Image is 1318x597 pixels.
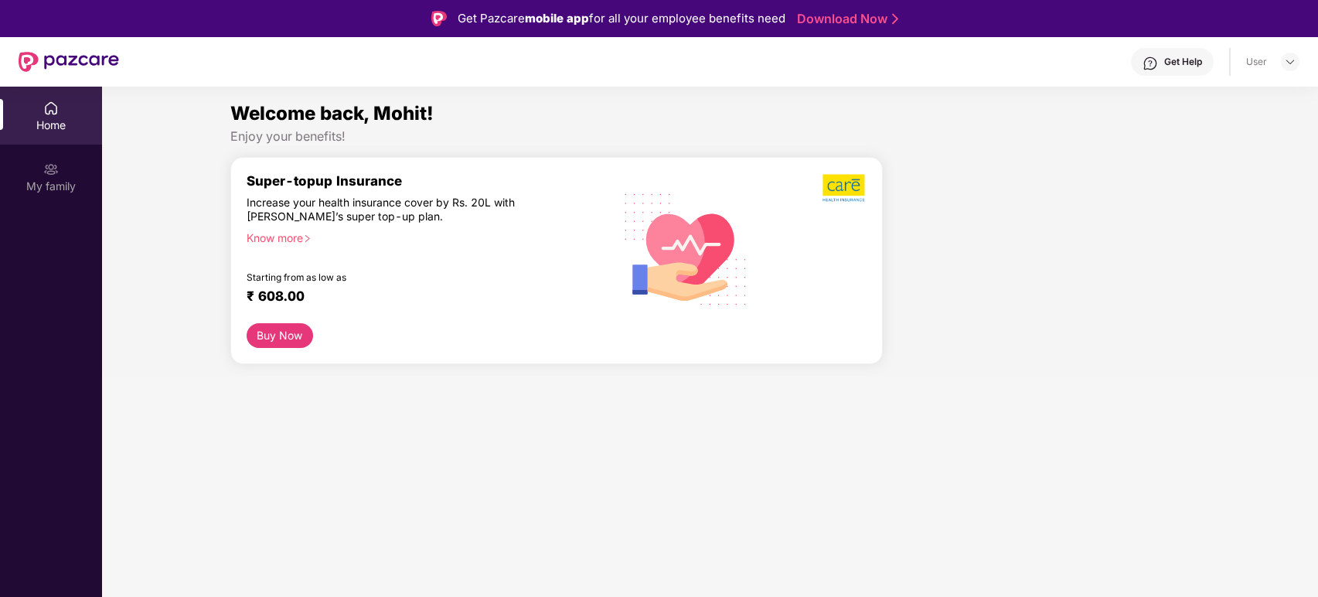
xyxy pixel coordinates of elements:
[525,11,589,26] strong: mobile app
[247,288,593,307] div: ₹ 608.00
[1143,56,1158,71] img: svg+xml;base64,PHN2ZyBpZD0iSGVscC0zMngzMiIgeG1sbnM9Imh0dHA6Ly93d3cudzMub3JnLzIwMDAvc3ZnIiB3aWR0aD...
[43,101,59,116] img: svg+xml;base64,PHN2ZyBpZD0iSG9tZSIgeG1sbnM9Imh0dHA6Ly93d3cudzMub3JnLzIwMDAvc3ZnIiB3aWR0aD0iMjAiIG...
[1246,56,1267,68] div: User
[230,128,1190,145] div: Enjoy your benefits!
[612,173,760,323] img: svg+xml;base64,PHN2ZyB4bWxucz0iaHR0cDovL3d3dy53My5vcmcvMjAwMC9zdmciIHhtbG5zOnhsaW5rPSJodHRwOi8vd3...
[247,196,542,224] div: Increase your health insurance cover by Rs. 20L with [PERSON_NAME]’s super top-up plan.
[19,52,119,72] img: New Pazcare Logo
[1284,56,1296,68] img: svg+xml;base64,PHN2ZyBpZD0iRHJvcGRvd24tMzJ4MzIiIHhtbG5zPSJodHRwOi8vd3d3LnczLm9yZy8yMDAwL3N2ZyIgd2...
[1164,56,1202,68] div: Get Help
[822,173,867,203] img: b5dec4f62d2307b9de63beb79f102df3.png
[797,11,894,27] a: Download Now
[247,231,599,242] div: Know more
[230,102,434,125] span: Welcome back, Mohit!
[303,234,312,243] span: right
[247,271,543,282] div: Starting from as low as
[431,11,447,26] img: Logo
[43,162,59,177] img: svg+xml;base64,PHN2ZyB3aWR0aD0iMjAiIGhlaWdodD0iMjAiIHZpZXdCb3g9IjAgMCAyMCAyMCIgZmlsbD0ibm9uZSIgeG...
[247,173,608,189] div: Super-topup Insurance
[458,9,785,28] div: Get Pazcare for all your employee benefits need
[247,323,314,348] button: Buy Now
[892,11,898,27] img: Stroke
